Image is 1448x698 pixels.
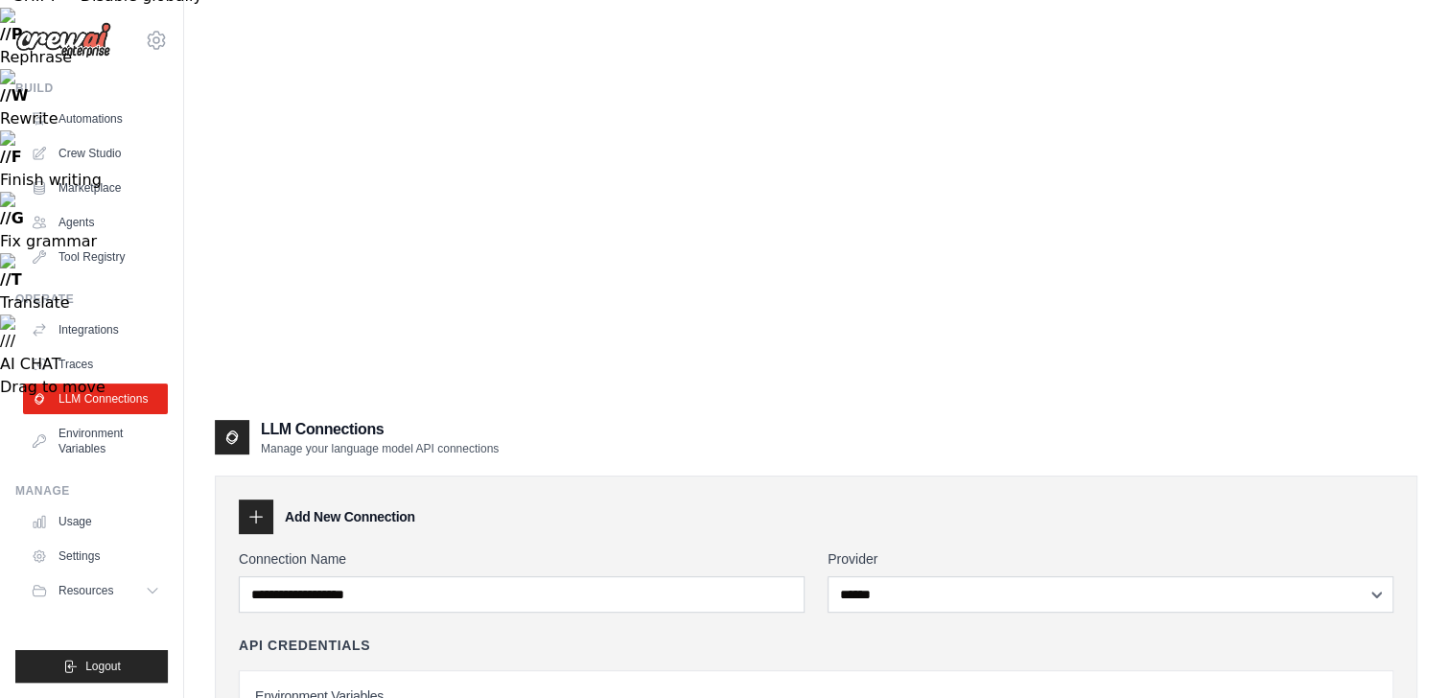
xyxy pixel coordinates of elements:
[239,636,370,655] h4: API Credentials
[828,549,1393,569] label: Provider
[15,650,168,683] button: Logout
[15,483,168,499] div: Manage
[285,507,415,526] h3: Add New Connection
[239,549,805,569] label: Connection Name
[261,418,499,441] h2: LLM Connections
[23,506,168,537] a: Usage
[261,441,499,456] p: Manage your language model API connections
[23,384,168,414] a: LLM Connections
[23,541,168,571] a: Settings
[23,418,168,464] a: Environment Variables
[23,575,168,606] button: Resources
[85,659,121,674] span: Logout
[58,583,113,598] span: Resources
